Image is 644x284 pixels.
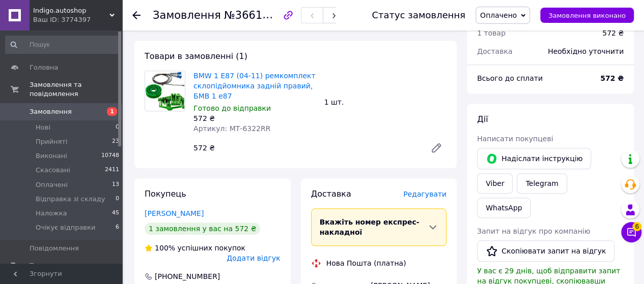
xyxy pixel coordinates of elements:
span: Indigo.autoshop [33,6,109,15]
div: Повернутися назад [132,10,141,20]
span: Редагувати [403,190,446,198]
div: Необхідно уточнити [542,40,630,62]
span: Всього до сплати [477,74,543,82]
span: Наложка [36,209,67,218]
span: Замовлення виконано [548,12,626,19]
span: Замовлення [30,107,72,116]
span: Покупець [145,189,186,199]
div: 572 ₴ [193,113,316,123]
span: 0 [116,123,119,132]
button: Скопіювати запит на відгук [477,240,614,262]
span: 1 [107,107,117,116]
span: 1 товар [477,29,506,37]
span: 13 [112,180,119,190]
span: 2411 [105,166,119,175]
span: 0 [116,195,119,204]
span: 23 [112,137,119,146]
div: 572 ₴ [602,28,624,38]
a: WhatsApp [477,198,530,218]
div: 1 замовлення у вас на 572 ₴ [145,223,260,235]
button: Замовлення виконано [540,8,634,23]
img: BMW 1 E87 (04-11) ремкомплект склопідйомника задній правий, БМВ 1 е87 [145,71,185,111]
span: Товари в замовленні (1) [145,51,247,61]
div: 572 ₴ [189,141,422,155]
span: 6 [632,222,641,231]
span: Відправка зі складу [36,195,105,204]
span: Замовлення [153,9,221,21]
span: Очікує відправки [36,223,95,232]
span: 10748 [101,151,119,161]
span: Запит на відгук про компанію [477,227,590,235]
span: Оплачено [480,11,517,19]
a: Редагувати [426,138,446,158]
div: 1 шт. [320,95,451,109]
a: BMW 1 E87 (04-11) ремкомплект склопідйомника задній правий, БМВ 1 е87 [193,72,315,100]
span: Товари та послуги [30,261,94,270]
span: Дії [477,114,488,124]
span: Повідомлення [30,244,79,253]
span: Вкажіть номер експрес-накладної [320,218,419,236]
a: Viber [477,173,513,194]
a: Telegram [517,173,567,194]
span: Оплачені [36,180,68,190]
div: Нова Пошта (платна) [324,258,409,268]
span: Прийняті [36,137,67,146]
a: [PERSON_NAME] [145,209,204,217]
div: [PHONE_NUMBER] [154,271,221,281]
b: 572 ₴ [600,74,624,82]
input: Пошук [5,36,120,54]
span: Артикул: МТ-6322RR [193,124,270,133]
button: Чат з покупцем6 [621,222,641,242]
div: Статус замовлення [372,10,465,20]
span: Виконані [36,151,67,161]
span: 45 [112,209,119,218]
span: Доставка [311,189,351,199]
div: Ваш ID: 3774397 [33,15,122,24]
span: Замовлення та повідомлення [30,80,122,99]
span: Скасовані [36,166,70,175]
span: 100% [155,244,175,252]
span: №366197838 [224,9,296,21]
span: Написати покупцеві [477,135,553,143]
span: Нові [36,123,50,132]
span: Доставка [477,47,512,55]
div: успішних покупок [145,243,245,253]
span: Головна [30,63,58,72]
span: 6 [116,223,119,232]
span: Додати відгук [227,254,280,262]
span: Готово до відправки [193,104,271,112]
button: Надіслати інструкцію [477,148,591,169]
